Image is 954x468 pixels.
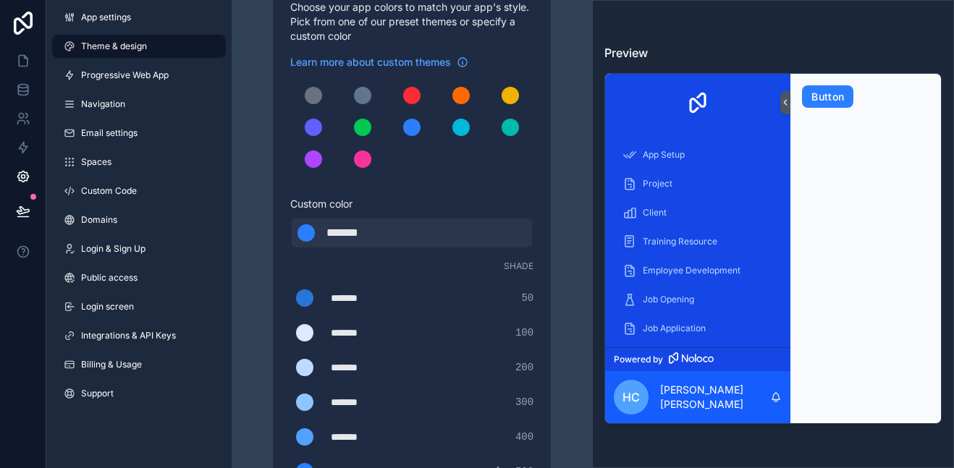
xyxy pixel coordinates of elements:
[81,185,137,197] span: Custom Code
[81,214,117,226] span: Domains
[81,272,138,284] span: Public access
[81,359,142,370] span: Billing & Usage
[52,179,226,203] a: Custom Code
[605,347,790,371] a: Powered by
[643,323,706,334] span: Job Application
[622,388,640,406] span: HC
[515,430,533,444] span: 400
[614,286,782,312] a: Job Opening
[686,91,709,114] img: App logo
[643,178,672,190] span: Project
[643,265,740,276] span: Employee Development
[643,207,667,218] span: Client
[81,69,169,81] span: Progressive Web App
[605,132,790,347] div: scrollable content
[614,315,782,341] a: Job Application
[660,383,770,412] p: [PERSON_NAME] [PERSON_NAME]
[614,258,782,284] a: Employee Development
[52,150,226,174] a: Spaces
[81,388,114,399] span: Support
[52,93,226,116] a: Navigation
[52,237,226,260] a: Login & Sign Up
[52,64,226,87] a: Progressive Web App
[52,353,226,376] a: Billing & Usage
[81,156,111,168] span: Spaces
[52,382,226,405] a: Support
[52,295,226,318] a: Login screen
[802,85,853,109] button: Button
[604,44,942,61] h3: Preview
[614,142,782,168] a: App Setup
[81,330,176,341] span: Integrations & API Keys
[52,208,226,231] a: Domains
[52,6,226,29] a: App settings
[614,200,782,226] a: Client
[643,149,685,161] span: App Setup
[504,260,533,272] span: Shade
[52,324,226,347] a: Integrations & API Keys
[521,291,533,305] span: 50
[290,197,522,211] span: Custom color
[614,171,782,197] a: Project
[81,243,145,255] span: Login & Sign Up
[515,395,533,409] span: 300
[290,55,468,69] a: Learn more about custom themes
[515,360,533,375] span: 200
[515,326,533,340] span: 100
[52,266,226,289] a: Public access
[614,229,782,255] a: Training Resource
[81,41,147,52] span: Theme & design
[81,127,138,139] span: Email settings
[81,301,134,312] span: Login screen
[290,55,451,69] span: Learn more about custom themes
[52,35,226,58] a: Theme & design
[81,12,131,23] span: App settings
[643,294,694,305] span: Job Opening
[81,98,125,110] span: Navigation
[52,122,226,145] a: Email settings
[643,236,717,247] span: Training Resource
[614,354,663,365] span: Powered by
